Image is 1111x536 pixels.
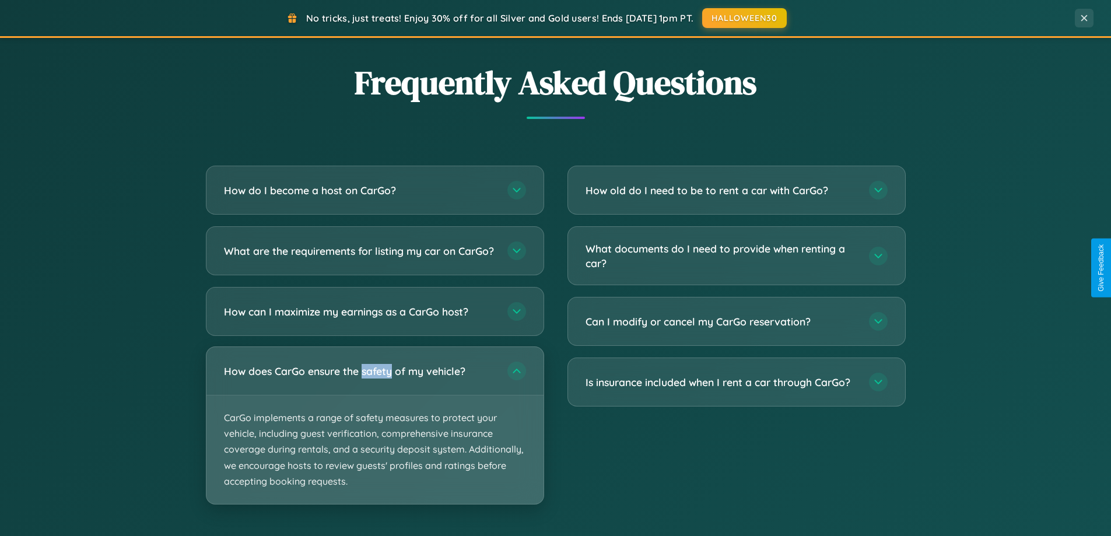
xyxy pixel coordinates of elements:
p: CarGo implements a range of safety measures to protect your vehicle, including guest verification... [206,395,544,504]
h3: How old do I need to be to rent a car with CarGo? [586,183,857,198]
h3: What are the requirements for listing my car on CarGo? [224,244,496,258]
h3: How do I become a host on CarGo? [224,183,496,198]
h3: Is insurance included when I rent a car through CarGo? [586,375,857,390]
h3: What documents do I need to provide when renting a car? [586,241,857,270]
div: Give Feedback [1097,244,1105,292]
span: No tricks, just treats! Enjoy 30% off for all Silver and Gold users! Ends [DATE] 1pm PT. [306,12,693,24]
h2: Frequently Asked Questions [206,60,906,105]
h3: How does CarGo ensure the safety of my vehicle? [224,364,496,379]
button: HALLOWEEN30 [702,8,787,28]
h3: How can I maximize my earnings as a CarGo host? [224,304,496,319]
h3: Can I modify or cancel my CarGo reservation? [586,314,857,329]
